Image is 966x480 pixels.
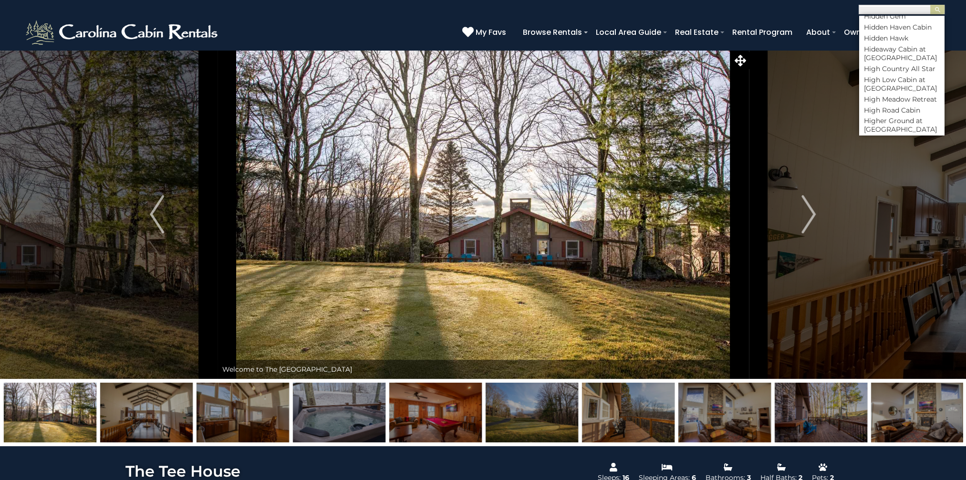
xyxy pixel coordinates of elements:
[839,24,896,41] a: Owner Login
[748,50,869,379] button: Next
[462,26,509,39] a: My Favs
[4,383,96,442] img: 167757115
[859,64,944,73] li: High Country All Star
[100,383,193,442] img: 167757104
[802,195,816,233] img: arrow
[518,24,587,41] a: Browse Rentals
[582,383,675,442] img: 167757118
[486,383,578,442] img: 167757114
[859,95,944,104] li: High Meadow Retreat
[859,45,944,62] li: Hideaway Cabin at [GEOGRAPHIC_DATA]
[150,195,164,233] img: arrow
[476,26,506,38] span: My Favs
[859,116,944,134] li: Higher Ground at [GEOGRAPHIC_DATA]
[801,24,835,41] a: About
[389,383,482,442] img: 167757122
[197,383,289,442] img: 167757103
[871,383,964,442] img: 167757086
[859,34,944,42] li: Hidden Hawk
[859,23,944,31] li: Hidden Haven Cabin
[859,106,944,115] li: High Road Cabin
[727,24,797,41] a: Rental Program
[96,50,217,379] button: Previous
[218,360,749,379] div: Welcome to The [GEOGRAPHIC_DATA]
[591,24,666,41] a: Local Area Guide
[775,383,867,442] img: 167757106
[293,383,385,442] img: 167810562
[24,18,222,47] img: White-1-2.png
[859,75,944,93] li: High Low Cabin at [GEOGRAPHIC_DATA]
[678,383,771,442] img: 167757087
[859,12,944,21] li: Hidden Gem
[670,24,723,41] a: Real Estate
